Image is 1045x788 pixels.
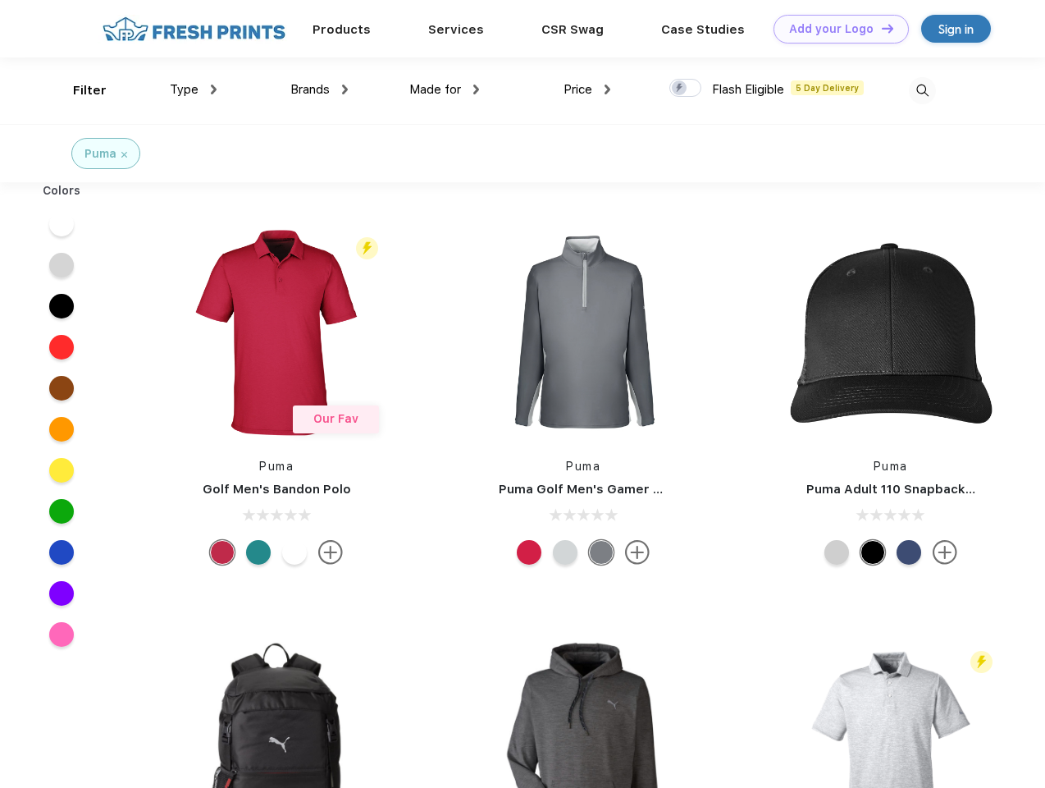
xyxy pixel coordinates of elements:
[874,460,908,473] a: Puma
[121,152,127,158] img: filter_cancel.svg
[73,81,107,100] div: Filter
[938,20,974,39] div: Sign in
[782,223,1000,442] img: func=resize&h=266
[541,22,604,37] a: CSR Swag
[210,540,235,565] div: Ski Patrol
[342,85,348,94] img: dropdown.png
[860,540,885,565] div: Pma Blk Pma Blk
[313,22,371,37] a: Products
[589,540,614,565] div: Quiet Shade
[791,80,864,95] span: 5 Day Delivery
[259,460,294,473] a: Puma
[517,540,541,565] div: Ski Patrol
[170,82,199,97] span: Type
[897,540,921,565] div: Peacoat Qut Shd
[98,15,290,44] img: fo%20logo%202.webp
[882,24,893,33] img: DT
[318,540,343,565] img: more.svg
[313,412,358,425] span: Our Fav
[921,15,991,43] a: Sign in
[712,82,784,97] span: Flash Eligible
[789,22,874,36] div: Add your Logo
[356,237,378,259] img: flash_active_toggle.svg
[499,482,758,497] a: Puma Golf Men's Gamer Golf Quarter-Zip
[282,540,307,565] div: Bright White
[970,651,993,673] img: flash_active_toggle.svg
[167,223,386,442] img: func=resize&h=266
[211,85,217,94] img: dropdown.png
[30,182,94,199] div: Colors
[553,540,577,565] div: High Rise
[566,460,600,473] a: Puma
[473,85,479,94] img: dropdown.png
[428,22,484,37] a: Services
[290,82,330,97] span: Brands
[564,82,592,97] span: Price
[605,85,610,94] img: dropdown.png
[933,540,957,565] img: more.svg
[909,77,936,104] img: desktop_search.svg
[625,540,650,565] img: more.svg
[474,223,692,442] img: func=resize&h=266
[246,540,271,565] div: Green Lagoon
[84,145,116,163] div: Puma
[409,82,461,97] span: Made for
[824,540,849,565] div: Quarry Brt Whit
[203,482,351,497] a: Golf Men's Bandon Polo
